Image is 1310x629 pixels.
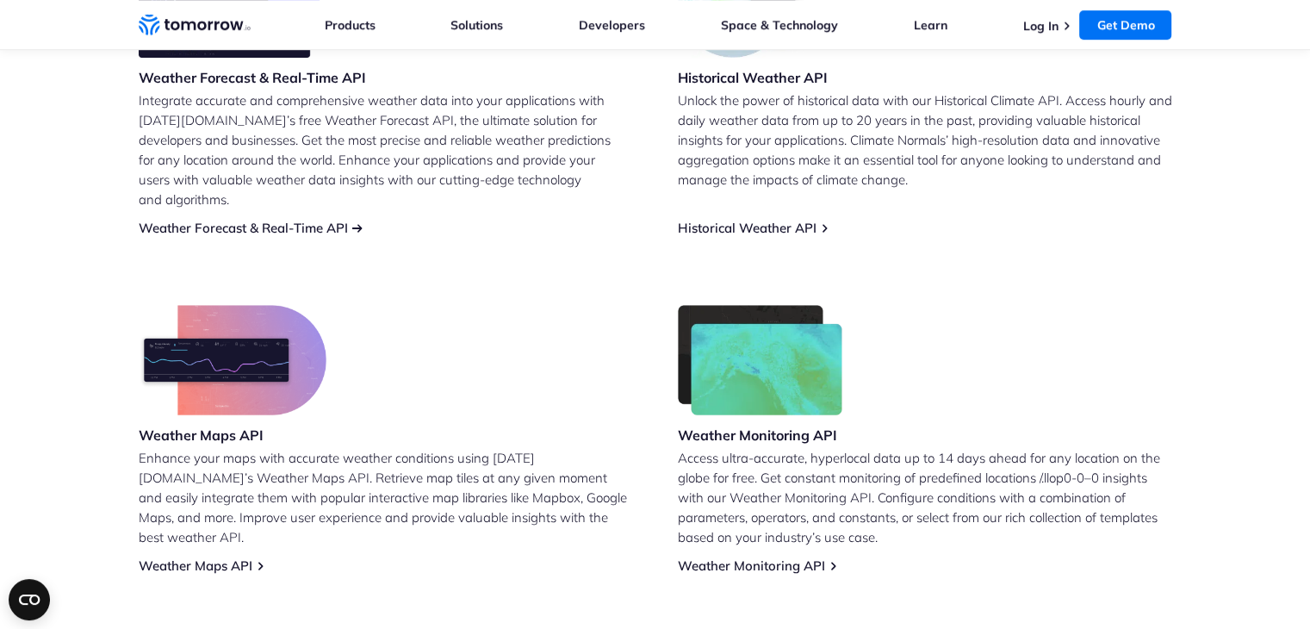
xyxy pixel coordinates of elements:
h3: Weather Monitoring API [678,426,843,445]
p: Integrate accurate and comprehensive weather data into your applications with [DATE][DOMAIN_NAME]... [139,90,633,209]
p: Access ultra-accurate, hyperlocal data up to 14 days ahead for any location on the globe for free... [678,448,1172,547]
a: Weather Maps API [139,557,252,574]
p: Unlock the power of historical data with our Historical Climate API. Access hourly and daily weat... [678,90,1172,190]
a: Log In [1022,18,1058,34]
a: Learn [914,17,947,33]
a: Products [325,17,376,33]
a: Developers [579,17,645,33]
a: Get Demo [1079,10,1171,40]
a: Historical Weather API [678,220,816,236]
p: Enhance your maps with accurate weather conditions using [DATE][DOMAIN_NAME]’s Weather Maps API. ... [139,448,633,547]
a: Weather Monitoring API [678,557,825,574]
a: Weather Forecast & Real-Time API [139,220,348,236]
a: Home link [139,12,251,38]
a: Space & Technology [721,17,838,33]
h3: Historical Weather API [678,68,828,87]
button: Open CMP widget [9,579,50,620]
h3: Weather Maps API [139,426,326,445]
h3: Weather Forecast & Real-Time API [139,68,366,87]
a: Solutions [450,17,503,33]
